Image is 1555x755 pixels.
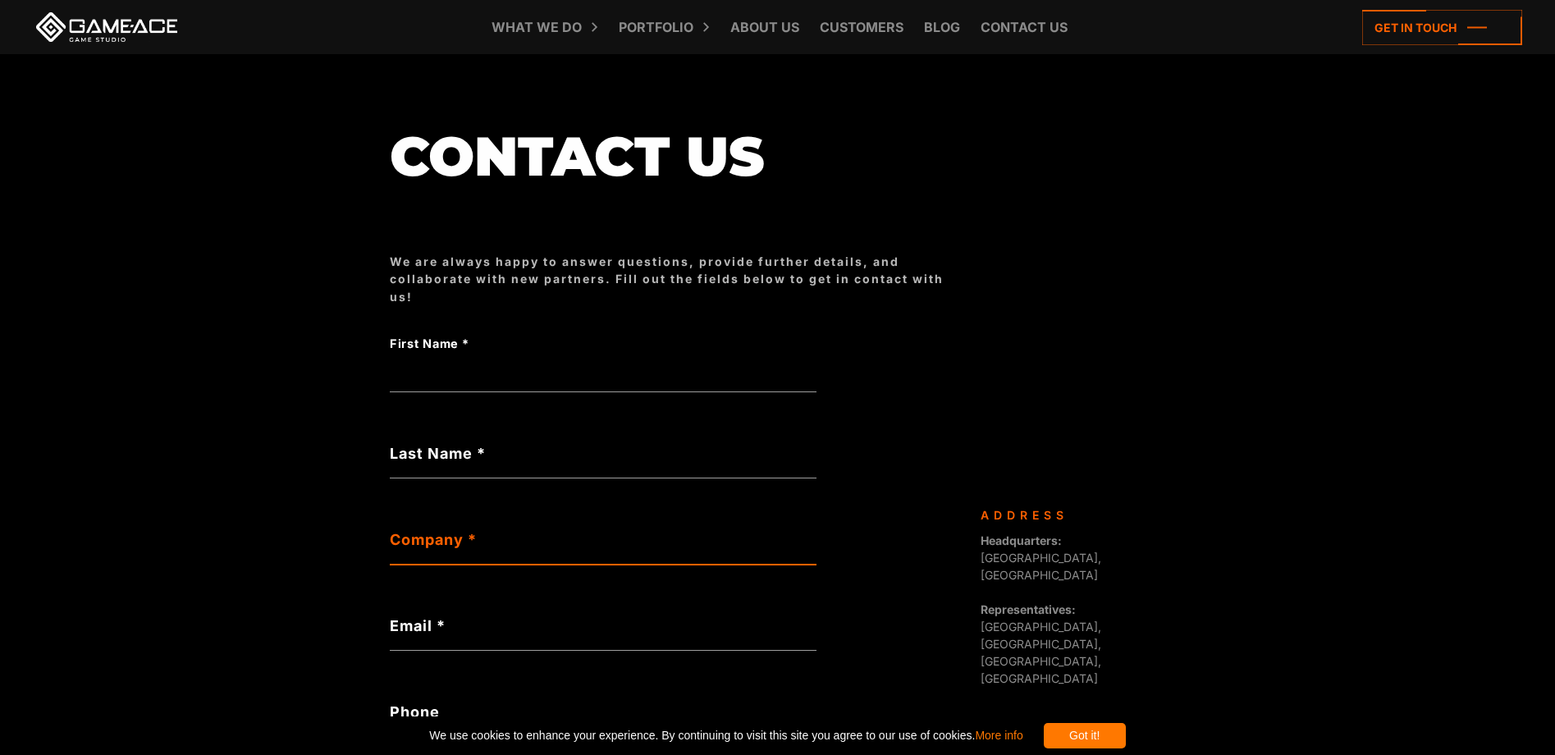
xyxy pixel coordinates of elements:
[390,528,816,551] label: Company *
[975,729,1022,742] a: More info
[981,533,1062,547] strong: Headquarters:
[981,602,1076,616] strong: Representatives:
[390,701,816,723] label: Phone
[390,442,816,464] label: Last Name *
[390,615,816,637] label: Email *
[1044,723,1126,748] div: Got it!
[981,602,1101,685] span: [GEOGRAPHIC_DATA], [GEOGRAPHIC_DATA], [GEOGRAPHIC_DATA], [GEOGRAPHIC_DATA]
[390,335,731,353] label: First Name *
[390,253,964,305] div: We are always happy to answer questions, provide further details, and collaborate with new partne...
[1362,10,1522,45] a: Get in touch
[981,533,1101,582] span: [GEOGRAPHIC_DATA], [GEOGRAPHIC_DATA]
[390,127,964,187] h1: Contact us
[981,506,1153,524] div: Address
[429,723,1022,748] span: We use cookies to enhance your experience. By continuing to visit this site you agree to our use ...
